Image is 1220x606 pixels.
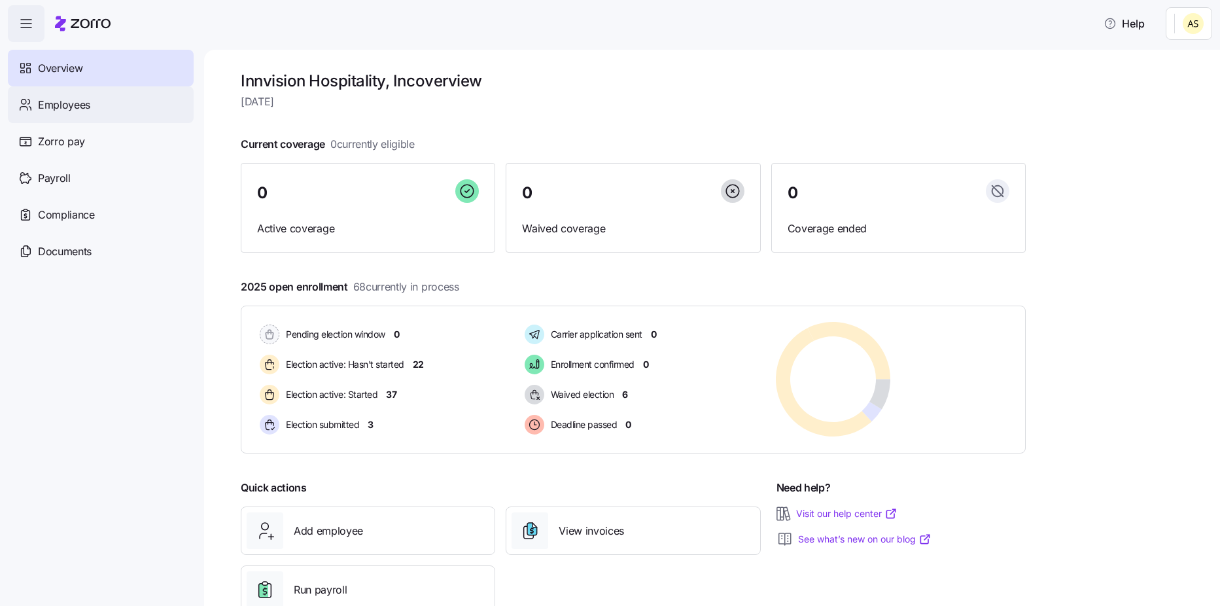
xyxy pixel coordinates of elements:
span: Election submitted [282,418,359,431]
span: Election active: Hasn't started [282,358,404,371]
span: Enrollment confirmed [547,358,635,371]
span: 0 [643,358,649,371]
span: Help [1104,16,1145,31]
a: Payroll [8,160,194,196]
span: 0 [257,185,268,201]
span: Coverage ended [788,221,1009,237]
span: Pending election window [282,328,385,341]
a: See what’s new on our blog [798,533,932,546]
span: Election active: Started [282,388,377,401]
span: Overview [38,60,82,77]
span: Payroll [38,170,71,187]
span: Deadline passed [547,418,618,431]
button: Help [1093,10,1155,37]
span: Compliance [38,207,95,223]
span: 22 [413,358,424,371]
span: Current coverage [241,136,415,152]
span: 0 currently eligible [330,136,415,152]
span: [DATE] [241,94,1026,110]
span: 2025 open enrollment [241,279,459,295]
img: 25966653fc60c1c706604e5d62ac2791 [1183,13,1204,34]
span: 0 [651,328,657,341]
a: Compliance [8,196,194,233]
span: Carrier application sent [547,328,642,341]
span: Employees [38,97,90,113]
span: Need help? [776,480,831,496]
span: Add employee [294,523,363,539]
span: 68 currently in process [353,279,459,295]
span: 0 [625,418,631,431]
span: 0 [788,185,798,201]
a: Employees [8,86,194,123]
span: 0 [522,185,532,201]
a: Zorro pay [8,123,194,160]
span: 3 [368,418,374,431]
a: Documents [8,233,194,270]
a: Overview [8,50,194,86]
span: Quick actions [241,480,307,496]
span: View invoices [559,523,624,539]
span: Run payroll [294,582,347,598]
span: 37 [386,388,396,401]
span: Active coverage [257,221,479,237]
a: Visit our help center [796,507,898,520]
span: 6 [622,388,628,401]
span: Waived coverage [522,221,744,237]
span: 0 [394,328,400,341]
span: Documents [38,243,92,260]
span: Zorro pay [38,134,85,150]
span: Waived election [547,388,614,401]
h1: Innvision Hospitality, Inc overview [241,71,1026,91]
